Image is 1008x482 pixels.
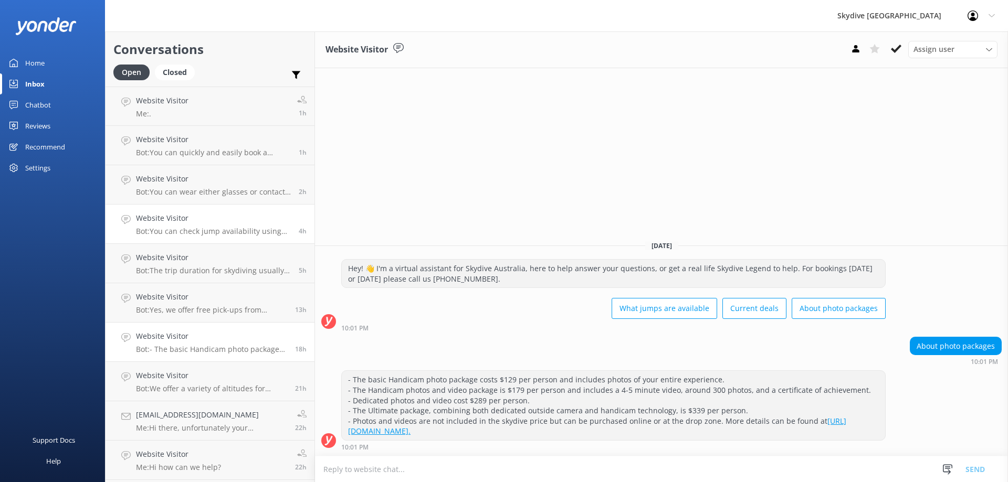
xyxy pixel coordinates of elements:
[325,43,388,57] h3: Website Visitor
[25,73,45,94] div: Inbox
[136,409,287,421] h4: [EMAIL_ADDRESS][DOMAIN_NAME]
[136,212,291,224] h4: Website Visitor
[348,416,846,436] a: [URL][DOMAIN_NAME].
[25,136,65,157] div: Recommend
[106,283,314,323] a: Website VisitorBot:Yes, we offer free pick-ups from popular local spots in and around [PERSON_NAM...
[341,324,886,331] div: 10:01pm 13-Aug-2025 (UTC +10:00) Australia/Brisbane
[136,266,291,275] p: Bot: The trip duration for skydiving usually takes a couple of hours, but you should set aside 4 ...
[136,252,291,263] h4: Website Visitor
[25,52,45,73] div: Home
[155,65,195,80] div: Closed
[106,362,314,401] a: Website VisitorBot:We offer a variety of altitudes for skydiving, with all dropzones providing ju...
[155,66,200,78] a: Closed
[299,187,307,196] span: 01:42pm 14-Aug-2025 (UTC +10:00) Australia/Brisbane
[295,384,307,393] span: 07:23pm 13-Aug-2025 (UTC +10:00) Australia/Brisbane
[113,39,307,59] h2: Conversations
[299,227,307,235] span: 12:06pm 14-Aug-2025 (UTC +10:00) Australia/Brisbane
[136,95,188,106] h4: Website Visitor
[25,157,50,178] div: Settings
[106,323,314,362] a: Website VisitorBot:- The basic Handicam photo package costs $129 per person and includes photos o...
[295,463,307,472] span: 05:56pm 13-Aug-2025 (UTC +10:00) Australia/Brisbane
[106,401,314,441] a: [EMAIL_ADDRESS][DOMAIN_NAME]Me:Hi there, unfortunately your booking#348603 in [GEOGRAPHIC_DATA] f...
[136,173,291,185] h4: Website Visitor
[106,244,314,283] a: Website VisitorBot:The trip duration for skydiving usually takes a couple of hours, but you shoul...
[46,451,61,472] div: Help
[106,126,314,165] a: Website VisitorBot:You can quickly and easily book a tandem skydive online and see live availabil...
[299,148,307,157] span: 02:56pm 14-Aug-2025 (UTC +10:00) Australia/Brisbane
[136,370,287,381] h4: Website Visitor
[136,305,287,315] p: Bot: Yes, we offer free pick-ups from popular local spots in and around [PERSON_NAME][GEOGRAPHIC_...
[25,115,50,136] div: Reviews
[136,148,291,157] p: Bot: You can quickly and easily book a tandem skydive online and see live availability. Simply cl...
[136,109,188,119] p: Me: .
[136,134,291,145] h4: Website Visitor
[106,441,314,480] a: Website VisitorMe:Hi how can we help?22h
[913,44,954,55] span: Assign user
[25,94,51,115] div: Chatbot
[136,187,291,197] p: Bot: You can wear either glasses or contact lenses, and we provide everyone with goggles designed...
[16,17,76,35] img: yonder-white-logo.png
[136,291,287,303] h4: Website Visitor
[136,463,221,472] p: Me: Hi how can we help?
[136,448,221,460] h4: Website Visitor
[342,371,885,440] div: - The basic Handicam photo package costs $129 per person and includes photos of your entire exper...
[341,444,369,451] strong: 10:01 PM
[910,358,1002,365] div: 10:01pm 13-Aug-2025 (UTC +10:00) Australia/Brisbane
[113,66,155,78] a: Open
[792,298,886,319] button: About photo packages
[295,305,307,314] span: 03:00am 14-Aug-2025 (UTC +10:00) Australia/Brisbane
[295,345,307,354] span: 10:01pm 13-Aug-2025 (UTC +10:00) Australia/Brisbane
[136,227,291,236] p: Bot: You can check jump availability using the tool on our website. For more information on trans...
[136,345,287,354] p: Bot: - The basic Handicam photo package costs $129 per person and includes photos of your entire ...
[910,337,1001,355] div: About photo packages
[341,325,369,331] strong: 10:01 PM
[971,359,998,365] strong: 10:01 PM
[106,87,314,126] a: Website VisitorMe:.1h
[722,298,786,319] button: Current deals
[136,423,287,433] p: Me: Hi there, unfortunately your booking#348603 in [GEOGRAPHIC_DATA] for [DATE] was cancelled due...
[299,266,307,275] span: 10:49am 14-Aug-2025 (UTC +10:00) Australia/Brisbane
[612,298,717,319] button: What jumps are available
[113,65,150,80] div: Open
[908,41,997,58] div: Assign User
[299,109,307,117] span: 03:51pm 14-Aug-2025 (UTC +10:00) Australia/Brisbane
[342,260,885,287] div: Hey! 👋 I'm a virtual assistant for Skydive Australia, here to help answer your questions, or get ...
[106,165,314,205] a: Website VisitorBot:You can wear either glasses or contact lenses, and we provide everyone with go...
[136,384,287,393] p: Bot: We offer a variety of altitudes for skydiving, with all dropzones providing jumps up to 15,0...
[295,423,307,432] span: 06:00pm 13-Aug-2025 (UTC +10:00) Australia/Brisbane
[106,205,314,244] a: Website VisitorBot:You can check jump availability using the tool on our website. For more inform...
[136,330,287,342] h4: Website Visitor
[33,430,75,451] div: Support Docs
[341,443,886,451] div: 10:01pm 13-Aug-2025 (UTC +10:00) Australia/Brisbane
[645,241,678,250] span: [DATE]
